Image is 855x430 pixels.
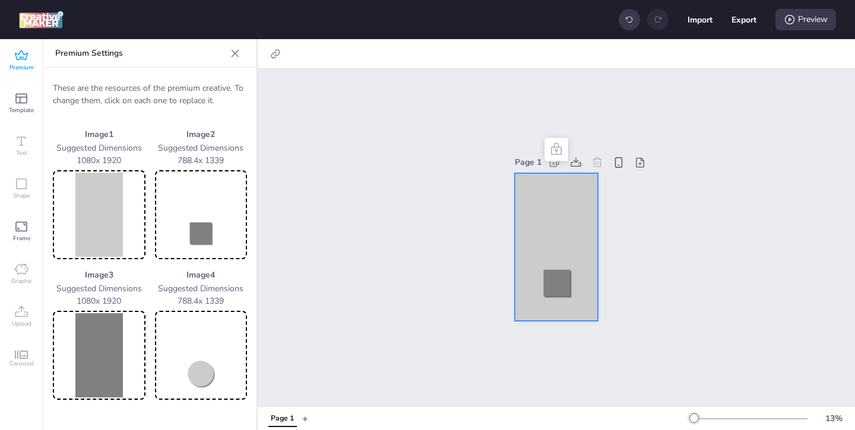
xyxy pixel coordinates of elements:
[53,154,145,167] p: 1080 x 1920
[157,313,245,397] img: Preview
[53,269,145,281] p: Image 3
[155,154,248,167] p: 788.4 x 1339
[55,313,143,397] img: Preview
[9,106,34,115] span: Template
[13,191,30,200] span: Shape
[16,148,27,158] span: Text
[55,173,143,257] img: Preview
[19,11,64,28] img: logo Creative Maker
[262,408,302,429] div: Tabs
[155,282,248,295] p: Suggested Dimensions
[53,282,145,295] p: Suggested Dimensions
[53,128,145,141] p: Image 1
[155,128,248,141] p: Image 2
[775,9,836,30] div: Preview
[53,82,247,107] p: These are the resources of the premium creative. To change them, click on each one to replace it.
[53,142,145,154] p: Suggested Dimensions
[155,269,248,281] p: Image 4
[157,173,245,257] img: Preview
[819,412,848,425] div: 13 %
[155,295,248,307] p: 788.4 x 1339
[302,408,308,429] button: +
[688,7,712,32] button: Import
[9,63,34,72] span: Premium
[55,39,226,68] p: Premium Settings
[9,359,34,368] span: Carousel
[271,413,294,424] div: Page 1
[13,234,30,243] span: Frame
[155,142,248,154] p: Suggested Dimensions
[731,7,756,32] button: Export
[12,319,31,329] span: Upload
[53,295,145,307] p: 1080 x 1920
[515,156,541,168] div: Page 1
[11,276,32,286] span: Graphic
